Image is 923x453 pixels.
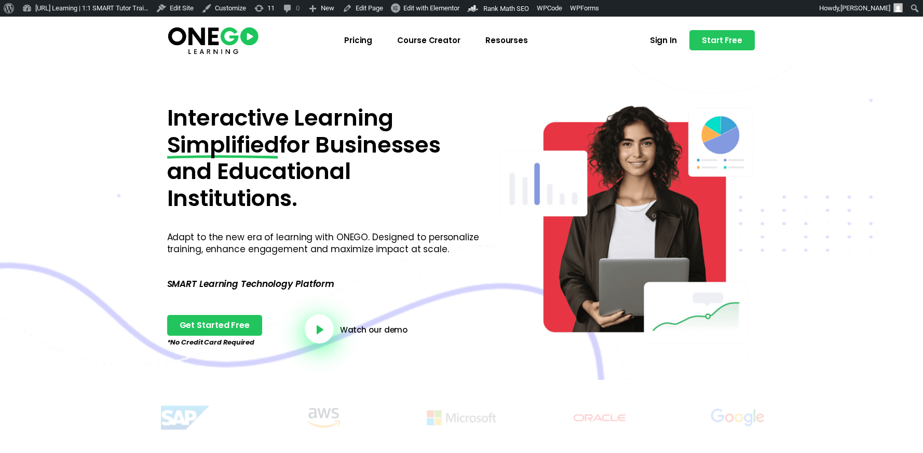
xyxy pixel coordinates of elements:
[344,36,372,44] span: Pricing
[332,30,385,50] a: Pricing
[340,326,408,334] a: Watch our demo
[403,4,459,12] span: Edit with Elementor
[167,315,262,336] a: Get Started Free
[305,314,334,344] a: video-button
[544,403,656,433] img: Title
[180,321,250,330] span: Get Started Free
[167,129,441,214] span: for Businesses and Educational Institutions.
[637,30,689,50] a: Sign In
[702,36,742,44] span: Start Free
[483,5,529,12] span: Rank Math SEO
[840,4,890,12] span: [PERSON_NAME]
[167,132,279,159] span: Simplified
[485,36,528,44] span: Resourses
[385,30,473,50] a: Course Creator
[682,403,794,433] img: Title
[473,30,540,50] a: Resourses
[650,36,677,44] span: Sign In
[129,403,241,433] img: Title
[167,231,481,256] p: Adapt to the new era of learning with ONEGO. Designed to personalize training, enhance engagement...
[167,102,393,133] span: Interactive Learning
[267,403,379,433] img: Title
[689,30,755,50] a: Start Free
[397,36,460,44] span: Course Creator
[167,337,255,347] em: *No Credit Card Required
[405,403,518,433] img: Title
